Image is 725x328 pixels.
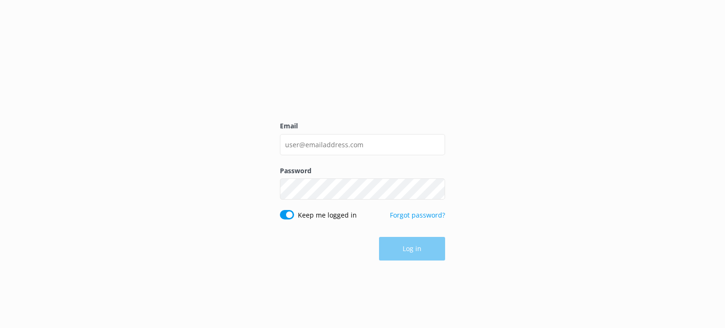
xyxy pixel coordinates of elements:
[426,180,445,199] button: Show password
[280,166,445,176] label: Password
[280,134,445,155] input: user@emailaddress.com
[280,121,445,131] label: Email
[298,210,357,220] label: Keep me logged in
[390,210,445,219] a: Forgot password?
